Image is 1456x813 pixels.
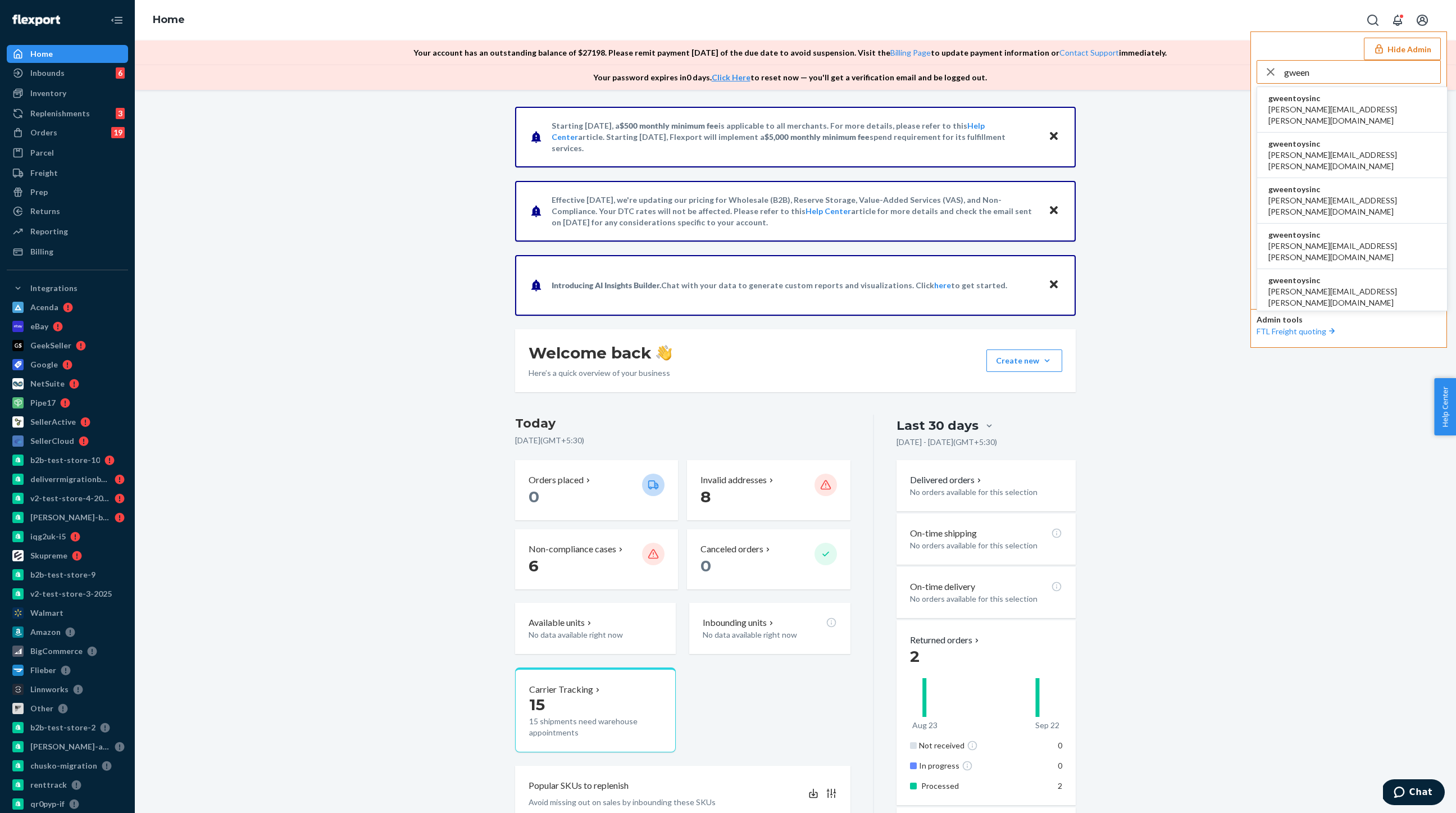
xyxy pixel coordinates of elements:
[703,629,836,641] p: No data available right now
[30,302,58,313] div: Acenda
[910,593,1062,605] p: No orders available for this selection
[7,661,128,679] a: Flieber
[30,167,58,179] div: Freight
[529,716,662,738] p: 15 shipments need warehouse appointments
[529,683,593,696] p: Carrier Tracking
[897,417,979,434] div: Last 30 days
[912,720,938,731] p: Aug 23
[7,566,128,584] a: b2b-test-store-9
[7,719,128,737] a: b2b-test-store-2
[1411,9,1434,31] button: Open account menu
[910,540,1062,551] p: No orders available for this selection
[1268,195,1436,217] span: [PERSON_NAME][EMAIL_ADDRESS][PERSON_NAME][DOMAIN_NAME]
[529,343,672,363] h1: Welcome back
[30,798,65,810] div: qr0pyp-if
[910,580,975,593] p: On-time delivery
[7,164,128,182] a: Freight
[7,298,128,316] a: Acenda
[515,529,678,589] button: Non-compliance cases 6
[30,187,48,198] div: Prep
[7,105,128,122] a: Replenishments3
[515,435,850,446] p: [DATE] ( GMT+5:30 )
[700,487,711,506] span: 8
[1268,275,1436,286] span: gweentoysinc
[7,64,128,82] a: Inbounds6
[7,432,128,450] a: SellerCloud
[1434,378,1456,435] button: Help Center
[921,780,1032,792] p: Processed
[7,776,128,794] a: renttrack
[1257,326,1337,336] a: FTL Freight quoting
[910,474,984,487] p: Delivered orders
[30,416,76,428] div: SellerActive
[1268,138,1436,149] span: gweentoysinc
[529,487,539,506] span: 0
[30,550,67,561] div: Skupreme
[1268,184,1436,195] span: gweentoysinc
[593,72,987,83] p: Your password expires in 0 days . to reset now — you'll get a verification email and be logged out.
[106,9,128,31] button: Close Navigation
[111,127,125,138] div: 19
[30,67,65,79] div: Inbounds
[552,120,1038,154] p: Starting [DATE], a is applicable to all merchants. For more details, please refer to this article...
[1046,129,1061,145] button: Close
[700,543,763,556] p: Canceled orders
[30,283,78,294] div: Integrations
[30,226,68,237] div: Reporting
[529,695,545,714] span: 15
[7,528,128,546] a: iqg2uk-i5
[1383,779,1445,807] iframe: Opens a widget where you can chat to one of our agents
[529,474,584,487] p: Orders placed
[7,144,128,162] a: Parcel
[1059,48,1119,57] a: Contact Support
[7,470,128,488] a: deliverrmigrationbasictest
[910,634,981,647] p: Returned orders
[30,760,97,771] div: chusko-migration
[7,738,128,756] a: [PERSON_NAME]-and-[PERSON_NAME]
[897,437,997,448] p: [DATE] - [DATE] ( GMT+5:30 )
[30,665,56,676] div: Flieber
[656,345,672,361] img: hand-wave emoji
[7,585,128,603] a: v2-test-store-3-2025
[1362,9,1384,31] button: Open Search Box
[7,183,128,201] a: Prep
[529,367,672,379] p: Here’s a quick overview of your business
[7,202,128,220] a: Returns
[515,460,678,520] button: Orders placed 0
[919,760,1034,771] div: In progress
[12,15,60,26] img: Flexport logo
[7,413,128,431] a: SellerActive
[919,740,1034,751] div: Not received
[7,375,128,393] a: NetSuite
[7,604,128,622] a: Walmart
[7,84,128,102] a: Inventory
[890,48,931,57] a: Billing Page
[30,127,57,138] div: Orders
[7,547,128,565] a: Skupreme
[529,779,629,792] p: Popular SKUs to replenish
[1268,229,1436,240] span: gweentoysinc
[7,489,128,507] a: v2-test-store-4-2025
[1257,314,1441,325] p: Admin tools
[529,616,585,629] p: Available units
[1046,277,1061,293] button: Close
[30,378,65,389] div: NetSuite
[1035,720,1059,731] p: Sep 22
[30,108,90,119] div: Replenishments
[529,556,539,575] span: 6
[30,321,48,332] div: eBay
[30,588,112,599] div: v2-test-store-3-2025
[700,556,711,575] span: 0
[153,13,185,26] a: Home
[413,47,1167,58] p: Your account has an outstanding balance of $ 27198 . Please remit payment [DATE] of the due date ...
[7,279,128,297] button: Integrations
[529,543,616,556] p: Non-compliance cases
[7,451,128,469] a: b2b-test-store-10
[687,529,850,589] button: Canceled orders 0
[7,757,128,775] a: chusko-migration
[529,797,716,808] p: Avoid missing out on sales by inbounding these SKUs
[1364,38,1441,60] button: Hide Admin
[30,722,95,733] div: b2b-test-store-2
[30,646,83,657] div: BigCommerce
